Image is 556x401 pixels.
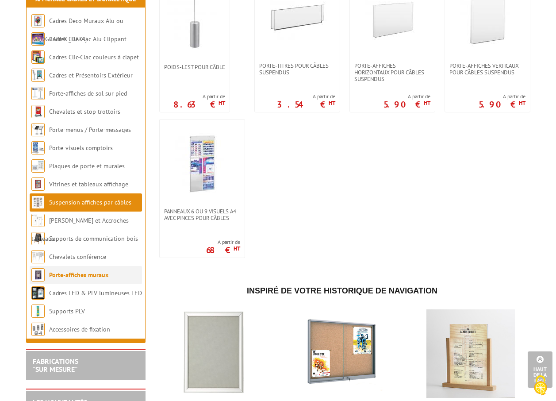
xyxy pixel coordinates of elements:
a: FABRICATIONS"Sur Mesure" [33,357,78,374]
a: Porte-affiches horizontaux pour câbles suspendus [350,62,435,82]
button: Cookies (fenêtre modale) [525,371,556,401]
p: 3.54 € [277,102,335,107]
span: Poids-lest pour câble [164,64,225,70]
span: Panneaux 6 ou 9 visuels A4 avec pinces pour câbles [164,208,240,221]
img: Cookies (fenêtre modale) [529,374,552,397]
a: Cadres Clic-Clac couleurs à clapet [49,53,139,61]
a: Supports PLV [49,307,85,315]
a: Poids-lest pour câble [160,64,230,70]
img: Porte-affiches de sol sur pied [31,87,45,100]
a: Porte-visuels comptoirs [49,144,113,152]
a: Porte-affiches verticaux pour câbles suspendus [445,62,530,76]
p: 5.90 € [479,102,525,107]
a: Cadres Clic-Clac Alu Clippant [49,35,127,43]
p: 5.90 € [383,102,430,107]
a: Plaques de porte et murales [49,162,125,170]
img: Chevalets et stop trottoirs [31,105,45,118]
a: Cadres et Présentoirs Extérieur [49,71,133,79]
img: Cadres LED & PLV lumineuses LED [31,286,45,300]
span: A partir de [479,93,525,100]
sup: HT [519,99,525,107]
img: Cimaises et Accroches tableaux [31,214,45,227]
a: Chevalets conférence [49,253,106,261]
a: Supports de communication bois [49,235,138,243]
a: Cadres LED & PLV lumineuses LED [49,289,142,297]
span: Porte-titres pour câbles suspendus [259,62,335,76]
a: Accessoires de fixation [49,325,110,333]
img: Porte-visuels comptoirs [31,141,45,154]
img: Accessoires de fixation [31,323,45,336]
a: Chevalets et stop trottoirs [49,108,120,116]
img: Supports PLV [31,305,45,318]
p: 8.63 € [173,102,225,107]
img: Porte-affiches muraux [31,268,45,281]
sup: HT [234,245,240,252]
a: Vitrines et tableaux affichage [49,180,128,188]
img: Cadres et Présentoirs Extérieur [31,69,45,82]
sup: HT [329,99,335,107]
a: Porte-menus / Porte-messages [49,126,131,134]
sup: HT [424,99,430,107]
a: Suspension affiches par câbles [49,198,131,206]
span: Porte-affiches verticaux pour câbles suspendus [449,62,525,76]
sup: HT [219,99,225,107]
img: Vitrines et tableaux affichage [31,177,45,191]
a: Porte-affiches de sol sur pied [49,89,127,97]
a: Cadres Deco Muraux Alu ou [GEOGRAPHIC_DATA] [31,17,123,43]
a: Panneaux 6 ou 9 visuels A4 avec pinces pour câbles [160,208,245,221]
img: Cadres Clic-Clac couleurs à clapet [31,50,45,64]
a: [PERSON_NAME] et Accroches tableaux [31,216,129,243]
p: 68 € [206,247,240,253]
a: Porte-affiches muraux [49,271,108,279]
img: Porte-menus / Porte-messages [31,123,45,136]
span: A partir de [173,93,225,100]
img: Plaques de porte et murales [31,159,45,173]
img: Chevalets conférence [31,250,45,263]
span: Inspiré de votre historique de navigation [247,286,437,295]
img: Panneaux 6 ou 9 visuels A4 avec pinces pour câbles [171,133,233,195]
a: Haut de la page [528,351,552,388]
span: A partir de [383,93,430,100]
img: Cadres Deco Muraux Alu ou Bois [31,14,45,27]
span: A partir de [206,239,240,246]
a: Porte-titres pour câbles suspendus [255,62,340,76]
span: A partir de [277,93,335,100]
img: Suspension affiches par câbles [31,196,45,209]
span: Porte-affiches horizontaux pour câbles suspendus [354,62,430,82]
